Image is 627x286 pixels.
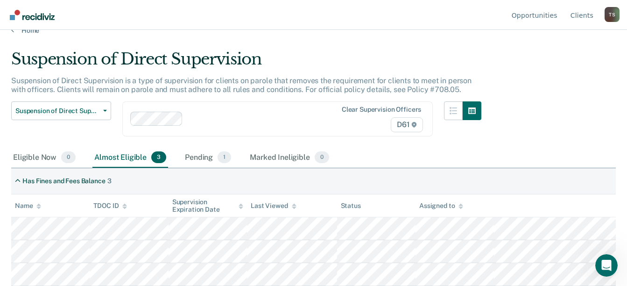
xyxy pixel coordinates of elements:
[595,254,618,277] iframe: Intercom live chat
[248,148,331,168] div: Marked Ineligible0
[11,101,111,120] button: Suspension of Direct Supervision
[107,177,112,185] div: 3
[419,202,463,210] div: Assigned to
[315,151,329,164] span: 0
[92,148,168,168] div: Almost Eligible3
[10,10,55,20] img: Recidiviz
[61,151,76,164] span: 0
[218,151,231,164] span: 1
[93,202,127,210] div: TDOC ID
[605,7,620,22] div: T S
[22,177,105,185] div: Has Fines and Fees Balance
[15,107,99,115] span: Suspension of Direct Supervision
[15,202,41,210] div: Name
[391,117,423,132] span: D61
[151,151,166,164] span: 3
[11,148,77,168] div: Eligible Now0
[342,106,421,114] div: Clear supervision officers
[341,202,361,210] div: Status
[251,202,296,210] div: Last Viewed
[11,50,481,76] div: Suspension of Direct Supervision
[11,76,472,94] p: Suspension of Direct Supervision is a type of supervision for clients on parole that removes the ...
[11,173,115,189] div: Has Fines and Fees Balance3
[11,26,616,35] a: Home
[183,148,233,168] div: Pending1
[172,198,243,214] div: Supervision Expiration Date
[605,7,620,22] button: Profile dropdown button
